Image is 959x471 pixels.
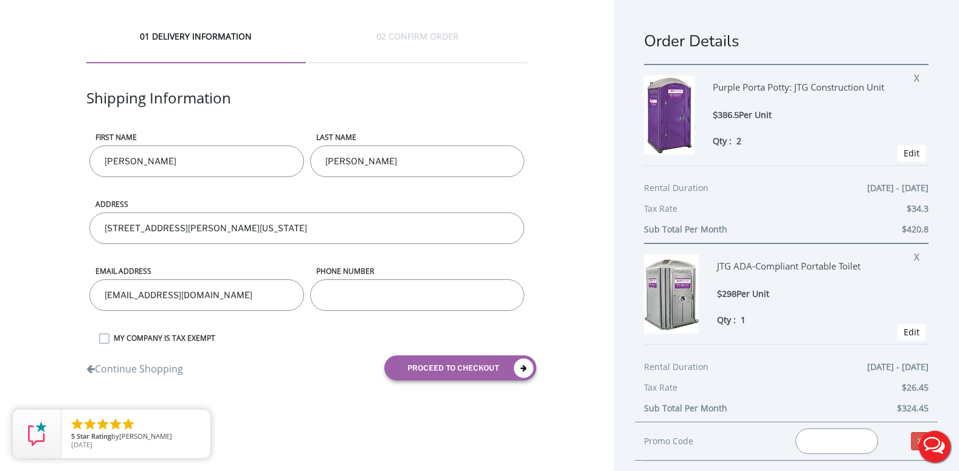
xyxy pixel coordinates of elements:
[713,108,899,122] div: $386.5
[83,417,97,431] li: 
[713,75,899,108] div: Purple Porta Potty: JTG Construction Unit
[71,431,75,441] span: 5
[95,417,110,431] li: 
[713,134,899,147] div: Qty :
[644,223,727,235] b: Sub Total Per Month
[897,402,929,414] b: $324.45
[902,380,929,395] span: $26.45
[736,135,741,147] span: 2
[86,88,527,132] div: Shipping Information
[717,287,904,301] div: $298
[308,30,528,63] div: 02 CONFIRM ORDER
[741,314,746,326] span: 1
[108,333,527,343] label: MY COMPANY IS TAX EXEMPT
[914,247,926,263] span: X
[867,181,929,195] span: [DATE] - [DATE]
[904,147,919,159] a: Edit
[736,288,769,299] span: Per Unit
[644,360,929,380] div: Rental Duration
[867,360,929,374] span: [DATE] - [DATE]
[77,431,111,441] span: Star Rating
[907,201,929,216] span: $34.3
[914,68,926,84] span: X
[644,30,929,52] h1: Order Details
[86,356,183,376] a: Continue Shopping
[310,132,525,142] label: LAST NAME
[644,181,929,201] div: Rental Duration
[717,254,904,287] div: JTG ADA-Compliant Portable Toilet
[89,266,304,276] label: Email address
[644,201,929,222] div: Tax Rate
[644,380,929,401] div: Tax Rate
[119,431,172,441] span: [PERSON_NAME]
[717,313,904,326] div: Qty :
[739,109,772,120] span: Per Unit
[902,223,929,235] b: $420.8
[70,417,85,431] li: 
[384,355,536,380] button: proceed to checkout
[71,433,201,441] span: by
[644,434,777,448] div: Promo Code
[121,417,136,431] li: 
[89,132,304,142] label: First name
[310,266,525,276] label: phone number
[108,417,123,431] li: 
[644,402,727,414] b: Sub Total Per Month
[904,326,919,338] a: Edit
[25,422,49,446] img: Review Rating
[71,440,92,449] span: [DATE]
[910,422,959,471] button: Live Chat
[86,30,306,63] div: 01 DELIVERY INFORMATION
